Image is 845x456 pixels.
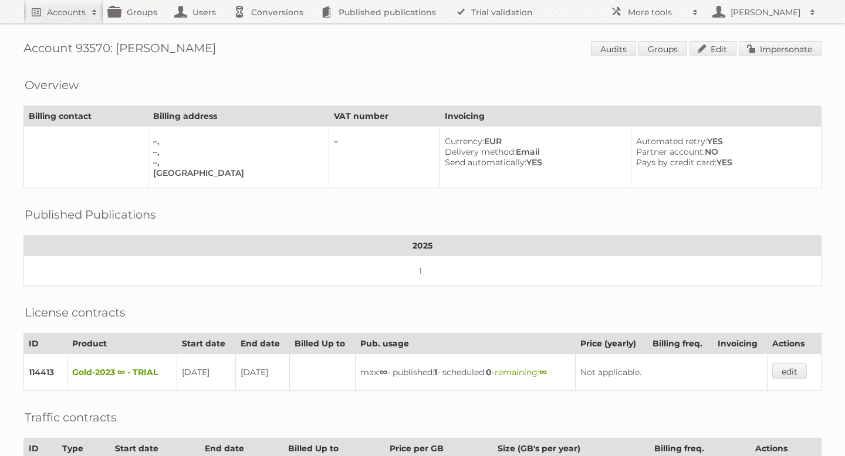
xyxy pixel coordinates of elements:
td: [DATE] [177,354,235,391]
span: Delivery method: [445,147,516,157]
div: –, [153,136,319,147]
th: VAT number [329,106,440,127]
td: Gold-2023 ∞ - TRIAL [67,354,177,391]
h2: Accounts [47,6,86,18]
h2: License contracts [25,304,126,321]
th: Actions [768,334,822,354]
strong: 1 [434,367,437,377]
span: Automated retry: [636,136,707,147]
td: – [329,127,440,188]
span: remaining: [495,367,547,377]
th: Invoicing [440,106,821,127]
span: Currency: [445,136,484,147]
a: Audits [591,41,636,56]
div: –, [153,157,319,168]
th: Price (yearly) [576,334,647,354]
td: Not applicable. [576,354,768,391]
th: Pub. usage [356,334,576,354]
a: Impersonate [739,41,822,56]
td: max: - published: - scheduled: - [356,354,576,391]
th: 2025 [24,236,822,256]
th: Billing contact [24,106,148,127]
div: Email [445,147,622,157]
div: YES [636,157,812,168]
h1: Account 93570: [PERSON_NAME] [23,41,822,59]
a: Groups [638,41,687,56]
h2: Overview [25,76,79,94]
div: [GEOGRAPHIC_DATA] [153,168,319,178]
h2: More tools [628,6,687,18]
span: Send automatically: [445,157,526,168]
strong: 0 [486,367,492,377]
th: Billing freq. [647,334,713,354]
td: [DATE] [235,354,289,391]
h2: [PERSON_NAME] [728,6,804,18]
div: YES [445,157,622,168]
strong: ∞ [539,367,547,377]
strong: ∞ [380,367,387,377]
th: End date [235,334,289,354]
a: edit [772,363,807,379]
th: ID [24,334,67,354]
td: 114413 [24,354,67,391]
a: Edit [689,41,736,56]
span: Partner account: [636,147,705,157]
div: NO [636,147,812,157]
th: Product [67,334,177,354]
td: 1 [24,256,822,286]
th: Start date [177,334,235,354]
h2: Traffic contracts [25,409,117,426]
th: Invoicing [713,334,768,354]
h2: Published Publications [25,206,156,223]
span: Pays by credit card: [636,157,716,168]
div: YES [636,136,812,147]
th: Billed Up to [289,334,356,354]
div: –, [153,147,319,157]
th: Billing address [148,106,329,127]
div: EUR [445,136,622,147]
